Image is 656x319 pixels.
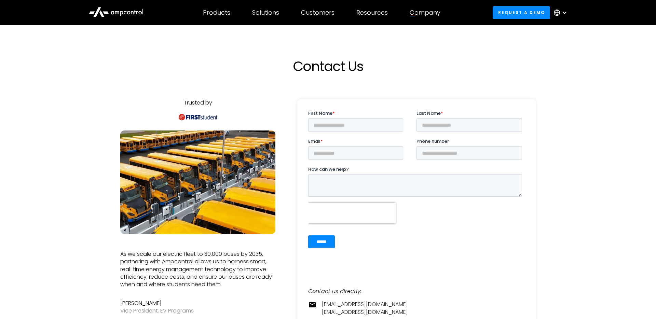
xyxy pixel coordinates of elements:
div: Products [203,9,230,16]
div: Customers [301,9,334,16]
div: Solutions [252,9,279,16]
div: Resources [356,9,388,16]
a: Request a demo [493,6,550,19]
div: Company [410,9,440,16]
a: [EMAIL_ADDRESS][DOMAIN_NAME] [322,301,408,308]
h1: Contact Us [178,58,478,74]
div: Contact us directly: [308,288,525,295]
a: [EMAIL_ADDRESS][DOMAIN_NAME] [322,308,408,316]
iframe: Form 0 [308,110,525,260]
